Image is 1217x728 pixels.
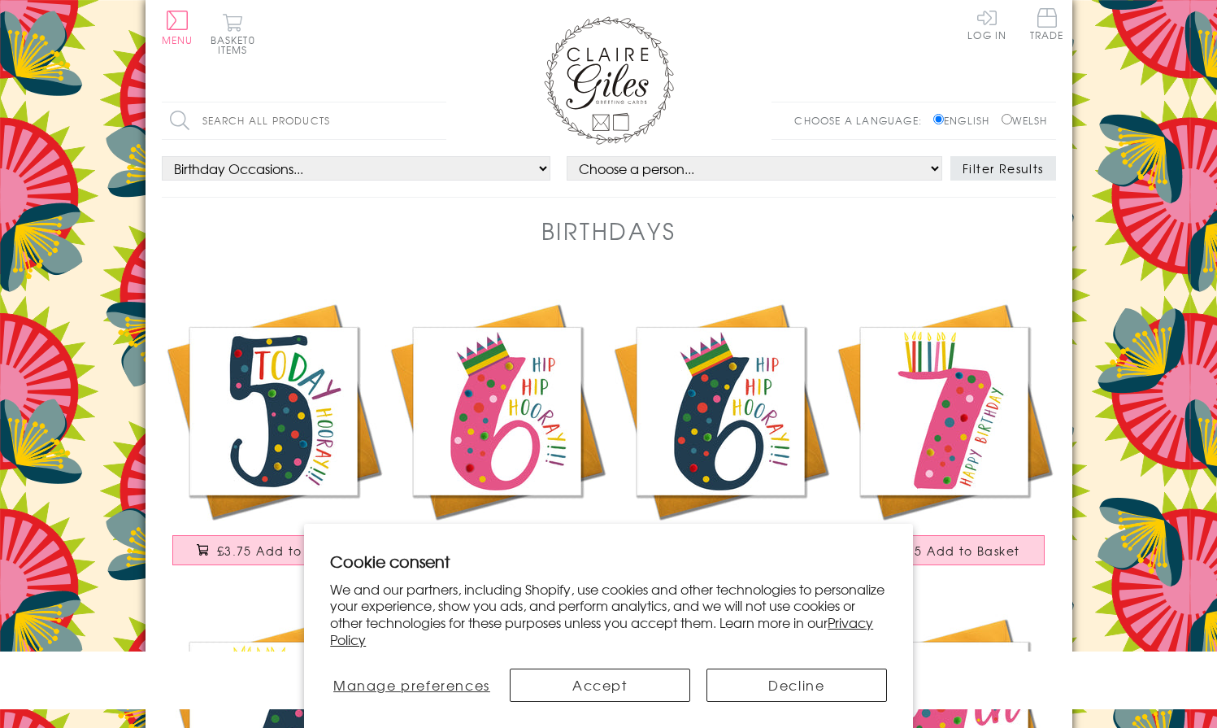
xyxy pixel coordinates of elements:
[888,543,1020,559] span: £3.75 Add to Basket
[330,612,873,649] a: Privacy Policy
[162,299,385,582] a: Birthday Card, Age 5 - Blue, 5 Today, Hooray!!!, Embellished with pompoms £3.75 Add to Basket
[217,543,350,559] span: £3.75 Add to Basket
[832,299,1056,582] a: Birthday Card, Age 7 - Pink, 7 Happy Birthday, Embellished with pompoms £3.75 Add to Basket
[162,102,446,139] input: Search all products
[843,535,1045,565] button: £3.75 Add to Basket
[544,16,674,145] img: Claire Giles Greetings Cards
[385,299,609,523] img: Birthday Card, Age 6 - Pink, Hip Hip Hoorah!!!, Embellished with pompoms
[933,114,944,124] input: English
[609,299,832,582] a: Birthday Card, Age 6 - Blue, Hip Hip Hoorah!!!, Embellished with pompoms £3.75 Add to Basket
[832,299,1056,523] img: Birthday Card, Age 7 - Pink, 7 Happy Birthday, Embellished with pompoms
[794,113,930,128] p: Choose a language:
[330,669,493,702] button: Manage preferences
[1002,113,1048,128] label: Welsh
[162,11,193,45] button: Menu
[333,675,490,695] span: Manage preferences
[330,581,887,648] p: We and our partners, including Shopify, use cookies and other technologies to personalize your ex...
[218,33,255,57] span: 0 items
[1002,114,1012,124] input: Welsh
[330,550,887,573] h2: Cookie consent
[430,102,446,139] input: Search
[510,669,690,702] button: Accept
[162,299,385,523] img: Birthday Card, Age 5 - Blue, 5 Today, Hooray!!!, Embellished with pompoms
[1030,8,1064,43] a: Trade
[172,535,374,565] button: £3.75 Add to Basket
[967,8,1006,40] a: Log In
[950,156,1056,181] button: Filter Results
[609,299,832,523] img: Birthday Card, Age 6 - Blue, Hip Hip Hoorah!!!, Embellished with pompoms
[211,13,255,54] button: Basket0 items
[933,113,998,128] label: English
[1030,8,1064,40] span: Trade
[541,214,676,247] h1: Birthdays
[162,33,193,47] span: Menu
[385,299,609,582] a: Birthday Card, Age 6 - Pink, Hip Hip Hoorah!!!, Embellished with pompoms £3.75 Add to Basket
[706,669,887,702] button: Decline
